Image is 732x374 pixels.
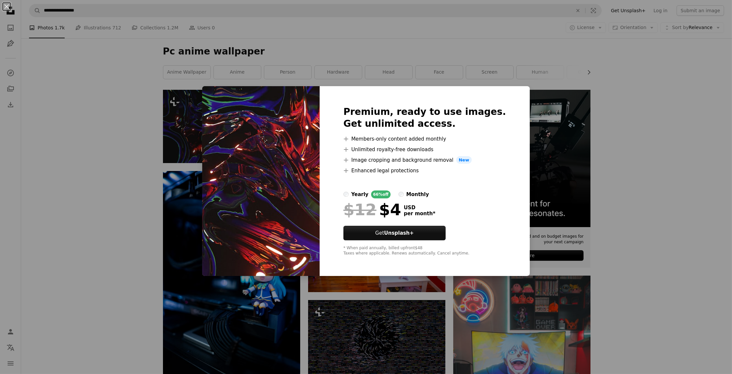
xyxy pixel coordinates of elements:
li: Enhanced legal protections [343,167,506,175]
input: monthly [398,192,404,197]
div: $4 [343,201,401,218]
span: per month * [404,211,435,217]
span: New [456,156,472,164]
div: * When paid annually, billed upfront $48 Taxes where applicable. Renews automatically. Cancel any... [343,246,506,256]
span: USD [404,205,435,211]
h2: Premium, ready to use images. Get unlimited access. [343,106,506,130]
li: Members-only content added monthly [343,135,506,143]
li: Image cropping and background removal [343,156,506,164]
div: monthly [406,190,429,198]
div: yearly [351,190,368,198]
span: $12 [343,201,376,218]
li: Unlimited royalty-free downloads [343,146,506,153]
div: 66% off [371,190,391,198]
button: GetUnsplash+ [343,226,446,240]
input: yearly66%off [343,192,349,197]
strong: Unsplash+ [384,230,414,236]
img: premium_photo-1667354097709-6739e268ab31 [202,86,320,276]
